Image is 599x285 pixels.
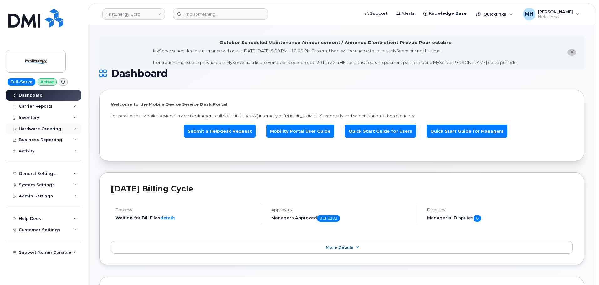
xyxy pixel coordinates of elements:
[219,39,452,46] div: October Scheduled Maintenance Announcement / Annonce D'entretient Prévue Pour octobre
[266,125,334,138] a: Mobility Portal User Guide
[474,215,481,222] span: 0
[427,215,573,222] h5: Managerial Disputes
[427,207,573,212] h4: Disputes
[115,215,255,221] li: Waiting for Bill Files
[326,245,353,250] span: More Details
[111,69,168,78] span: Dashboard
[567,49,576,56] button: close notification
[184,125,256,138] a: Submit a Helpdesk Request
[572,258,594,280] iframe: Messenger Launcher
[345,125,416,138] a: Quick Start Guide for Users
[160,215,176,220] a: details
[111,184,573,193] h2: [DATE] Billing Cycle
[115,207,255,212] h4: Process
[271,215,411,222] h5: Managers Approved
[111,101,573,107] p: Welcome to the Mobile Device Service Desk Portal
[271,207,411,212] h4: Approvals
[317,215,340,222] span: 0 of 1202
[153,48,518,65] div: MyServe scheduled maintenance will occur [DATE][DATE] 8:00 PM - 10:00 PM Eastern. Users will be u...
[111,113,573,119] p: To speak with a Mobile Device Service Desk Agent call 811-HELP (4357) internally or [PHONE_NUMBER...
[427,125,507,138] a: Quick Start Guide for Managers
